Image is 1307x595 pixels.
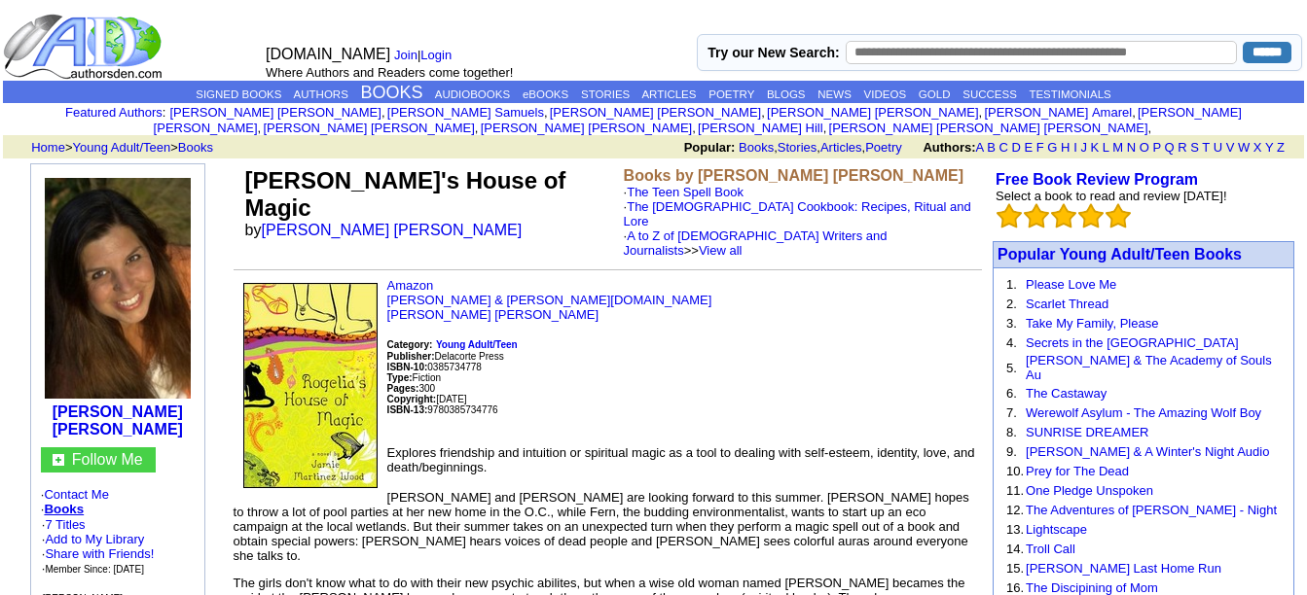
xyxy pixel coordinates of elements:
[1026,444,1269,459] a: [PERSON_NAME] & A Winter's Night Audio
[1265,140,1273,155] a: Y
[387,278,434,293] a: Amazon
[1026,522,1087,537] a: Lightscape
[1112,140,1123,155] a: M
[387,293,712,307] a: [PERSON_NAME] & [PERSON_NAME][DOMAIN_NAME]
[1006,503,1024,517] font: 12.
[624,167,963,184] b: Books by [PERSON_NAME] [PERSON_NAME]
[263,121,474,135] a: [PERSON_NAME] [PERSON_NAME]
[1006,464,1024,478] font: 10.
[1127,140,1136,155] a: N
[1238,140,1250,155] a: W
[1024,203,1049,228] img: bigemptystars.png
[196,88,281,100] a: SIGNED BOOKS
[624,199,971,258] font: ·
[820,140,862,155] a: Articles
[1036,140,1044,155] a: F
[65,105,163,120] a: Featured Authors
[923,140,975,155] b: Authors:
[1140,140,1149,155] a: O
[1011,140,1020,155] a: D
[550,105,761,120] a: [PERSON_NAME] [PERSON_NAME]
[1080,140,1087,155] a: J
[387,404,498,415] font: 9780385734776
[387,383,435,394] font: 300
[1106,203,1131,228] img: bigemptystars.png
[1026,580,1158,595] a: The Discipining of Mom
[1026,483,1153,498] a: One Pledge Unspoken
[53,403,183,437] b: [PERSON_NAME] [PERSON_NAME]
[243,283,378,488] img: 30060.jpg
[1026,353,1272,382] a: [PERSON_NAME] & The Academy of Souls Au
[178,140,213,155] a: Books
[523,88,568,100] a: eBOOKS
[387,105,544,120] a: [PERSON_NAME] Samuels
[641,88,696,100] a: ARTICLES
[1103,140,1109,155] a: L
[698,121,823,135] a: [PERSON_NAME] Hill
[1006,561,1024,576] font: 15.
[387,383,419,394] b: Pages:
[708,45,839,60] label: Try our New Search:
[45,178,191,399] img: 95883.jpg
[234,490,982,563] p: [PERSON_NAME] and [PERSON_NAME] are looking forward to this summer. [PERSON_NAME] hopes to throw ...
[262,222,523,238] a: [PERSON_NAME] [PERSON_NAME]
[817,88,852,100] a: NEWS
[739,140,774,155] a: Books
[435,88,510,100] a: AUDIOBOOKS
[361,83,423,102] a: BOOKS
[420,48,452,62] a: Login
[1026,503,1277,517] a: The Adventures of [PERSON_NAME] - Night
[996,171,1198,188] a: Free Book Review Program
[987,140,996,155] a: B
[245,222,535,238] font: by
[864,88,906,100] a: VIDEOS
[42,532,155,576] font: · · ·
[387,351,435,362] b: Publisher:
[1006,580,1024,595] font: 16.
[998,246,1242,262] a: Popular Young Adult/Teen Books
[1006,386,1017,401] font: 6.
[919,88,951,100] a: GOLD
[1078,203,1104,228] img: bigemptystars.png
[1047,140,1057,155] a: G
[387,362,482,372] font: 0385734778
[266,46,390,62] font: [DOMAIN_NAME]
[261,123,263,134] font: i
[481,121,692,135] a: [PERSON_NAME] [PERSON_NAME]
[169,105,381,120] a: [PERSON_NAME] [PERSON_NAME]
[44,487,108,502] a: Contact Me
[387,394,437,404] font: Copyright:
[865,140,902,155] a: Poetry
[684,140,736,155] b: Popular:
[767,88,806,100] a: BLOGS
[1026,542,1075,556] a: Troll Call
[1006,277,1017,292] font: 1.
[3,13,166,81] img: logo_ad.gif
[1026,561,1221,576] a: [PERSON_NAME] Last Home Run
[982,108,984,119] font: i
[826,123,828,134] font: i
[24,140,213,155] font: > >
[778,140,817,155] a: Stories
[997,203,1022,228] img: bigemptystars.png
[1026,464,1129,478] a: Prey for The Dead
[42,517,155,576] font: ·
[976,140,984,155] a: A
[1152,140,1160,155] a: P
[1202,140,1210,155] a: T
[72,451,143,468] a: Follow Me
[624,228,888,258] font: · >>
[436,339,518,350] b: Young Adult/Teen
[387,339,433,350] b: Category:
[624,199,971,228] a: The [DEMOGRAPHIC_DATA] Cookbook: Recipes, Ritual and Lore
[829,121,1148,135] a: [PERSON_NAME] [PERSON_NAME] [PERSON_NAME]
[1026,425,1148,439] a: SUNRISE DREAMER
[1006,361,1017,375] font: 5.
[1006,522,1024,537] font: 13.
[767,105,978,120] a: [PERSON_NAME] [PERSON_NAME]
[1006,542,1024,556] font: 14.
[1006,425,1017,439] font: 8.
[478,123,480,134] font: i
